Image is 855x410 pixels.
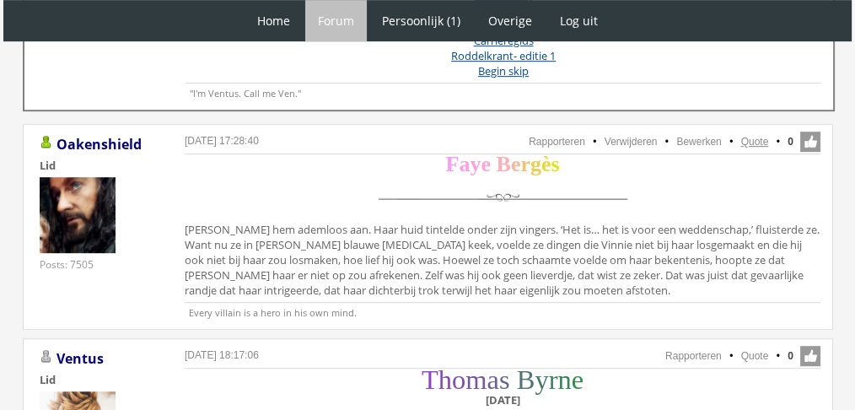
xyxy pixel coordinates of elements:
[185,302,820,319] p: Every villain is a hero in his own mind.
[438,364,452,395] span: h
[40,136,53,149] img: Gebruiker is online
[40,158,158,173] div: Lid
[470,152,481,176] span: y
[487,364,499,395] span: a
[788,134,793,149] span: 0
[741,136,769,148] a: Quote
[486,392,520,407] b: [DATE]
[40,350,53,364] img: Gebruiker is offline
[741,350,769,362] a: Quote
[40,177,116,253] img: Oakenshield
[511,152,521,176] span: e
[496,152,510,176] span: B
[665,350,722,362] a: Rapporteren
[40,372,158,387] div: Lid
[529,136,585,148] a: Rapporteren
[499,364,510,395] span: s
[788,348,793,364] span: 0
[481,152,491,176] span: e
[185,135,259,147] a: [DATE] 17:28:40
[549,364,558,395] span: r
[551,152,559,176] span: s
[517,364,535,395] span: B
[535,364,548,395] span: y
[478,63,529,78] a: Begin skip
[186,83,821,100] p: "I'm Ventus. Call me Ven."
[520,152,530,176] span: r
[451,48,556,63] a: Roddelkrant- editie 1
[572,364,583,395] span: e
[422,364,438,395] span: T
[185,157,820,302] div: [PERSON_NAME] hem ademloos aan. Haar huid tintelde onder zijn vingers. ‘Het is… het is voor een w...
[40,257,94,272] div: Posts: 7505
[558,364,572,395] span: n
[800,346,820,366] span: Like deze post
[465,364,487,395] span: m
[676,136,721,148] a: Bewerken
[372,180,633,218] img: scheidingslijn.png
[56,349,104,368] a: Ventus
[459,152,470,176] span: a
[452,364,465,395] span: o
[446,152,460,176] span: F
[605,136,658,148] a: Verwijderen
[541,152,551,176] span: è
[530,152,541,176] span: g
[185,349,259,361] a: [DATE] 18:17:06
[56,135,142,154] a: Oakenshield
